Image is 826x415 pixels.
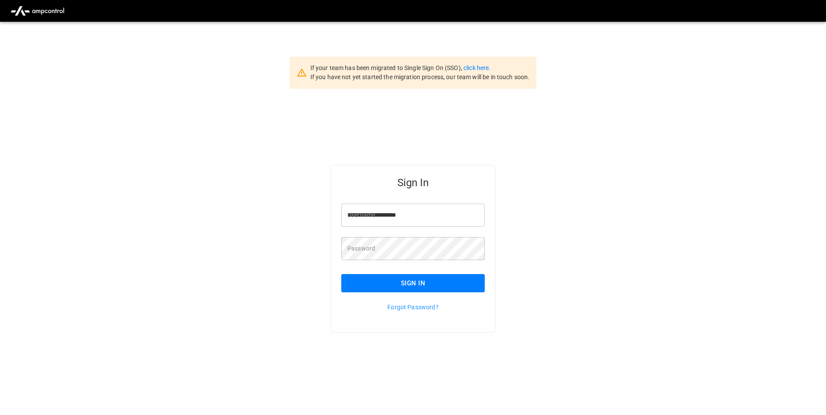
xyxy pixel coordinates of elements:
h5: Sign In [341,176,485,190]
button: Sign In [341,274,485,292]
p: Forgot Password? [341,303,485,311]
span: If you have not yet started the migration process, our team will be in touch soon. [310,74,530,80]
a: click here. [463,64,490,71]
img: ampcontrol.io logo [7,3,68,19]
span: If your team has been migrated to Single Sign On (SSO), [310,64,463,71]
